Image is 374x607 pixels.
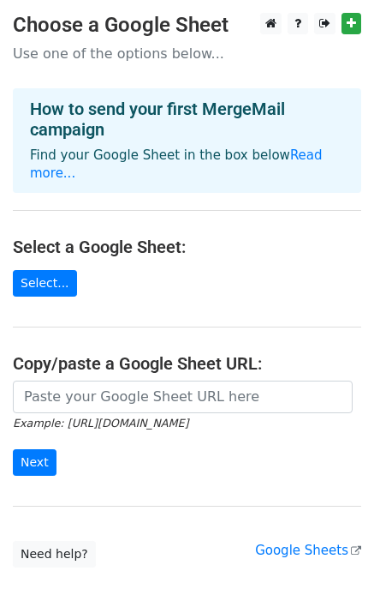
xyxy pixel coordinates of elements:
[13,45,361,63] p: Use one of the options below...
[13,237,361,257] h4: Select a Google Sheet:
[30,147,344,183] p: Find your Google Sheet in the box below
[13,449,56,476] input: Next
[30,99,344,140] h4: How to send your first MergeMail campaign
[255,543,361,558] a: Google Sheets
[30,147,323,181] a: Read more...
[13,353,361,374] h4: Copy/paste a Google Sheet URL:
[13,381,353,413] input: Paste your Google Sheet URL here
[13,13,361,38] h3: Choose a Google Sheet
[13,417,188,430] small: Example: [URL][DOMAIN_NAME]
[13,270,77,297] a: Select...
[13,541,96,568] a: Need help?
